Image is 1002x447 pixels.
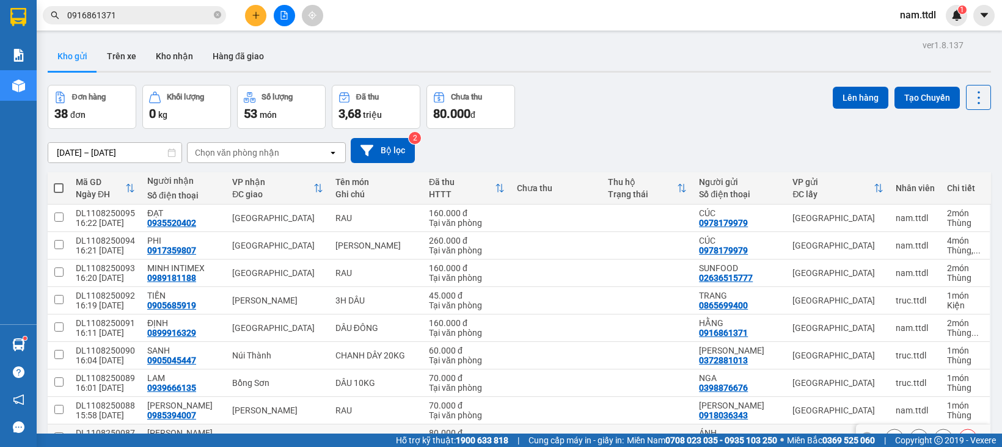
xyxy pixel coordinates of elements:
[896,183,935,193] div: Nhân viên
[335,213,417,223] div: RAU
[232,268,323,278] div: [GEOGRAPHIC_DATA]
[335,189,417,199] div: Ghi chú
[896,268,935,278] div: nam.ttdl
[429,177,495,187] div: Đã thu
[274,5,295,26] button: file-add
[214,11,221,18] span: close-circle
[149,106,156,121] span: 0
[934,436,943,445] span: copyright
[947,355,984,365] div: Thùng
[70,172,141,205] th: Toggle SortBy
[302,5,323,26] button: aim
[947,328,984,338] div: Thùng xốp
[363,110,382,120] span: triệu
[147,245,196,255] div: 0917359807
[896,213,935,223] div: nam.ttdl
[947,183,984,193] div: Chi tiết
[70,110,86,120] span: đơn
[528,434,624,447] span: Cung cấp máy in - giấy in:
[10,8,26,26] img: logo-vxr
[260,110,277,120] span: món
[48,42,97,71] button: Kho gửi
[232,296,323,305] div: [PERSON_NAME]
[147,263,220,273] div: MINH INTIMEX
[699,245,748,255] div: 0978179979
[699,318,780,328] div: HẰNG
[214,10,221,21] span: close-circle
[699,208,780,218] div: CÚC
[699,218,748,228] div: 0978179979
[252,11,260,20] span: plus
[244,106,257,121] span: 53
[147,176,220,186] div: Người nhận
[517,434,519,447] span: |
[67,9,211,22] input: Tìm tên, số ĐT hoặc mã đơn
[13,421,24,433] span: message
[429,328,505,338] div: Tại văn phòng
[429,273,505,283] div: Tại văn phòng
[885,429,904,447] div: Sửa đơn hàng
[429,383,505,393] div: Tại văn phòng
[328,148,338,158] svg: open
[699,383,748,393] div: 0398876676
[76,318,135,328] div: DL1108250091
[517,183,596,193] div: Chưa thu
[147,291,220,300] div: TIẾN
[147,410,196,420] div: 0985394007
[203,42,274,71] button: Hàng đã giao
[958,5,967,14] sup: 1
[665,435,777,445] strong: 0708 023 035 - 0935 103 250
[699,189,780,199] div: Số điện thoại
[699,177,780,187] div: Người gửi
[429,401,505,410] div: 70.000 đ
[76,410,135,420] div: 15:58 [DATE]
[896,351,935,360] div: truc.ttdl
[792,405,883,415] div: [GEOGRAPHIC_DATA]
[947,383,984,393] div: Thùng
[947,291,984,300] div: 1 món
[351,138,415,163] button: Bộ lọc
[429,355,505,365] div: Tại văn phòng
[429,318,505,328] div: 160.000 đ
[232,433,323,443] div: Quy Nhơn
[147,328,196,338] div: 0899916329
[147,401,220,410] div: KIM CÚC
[147,218,196,228] div: 0935520402
[232,378,323,388] div: Bồng Sơn
[232,189,313,199] div: ĐC giao
[72,93,106,101] div: Đơn hàng
[147,318,220,328] div: ĐỊNH
[947,318,984,328] div: 2 món
[433,106,470,121] span: 80.000
[51,11,59,20] span: search
[429,236,505,245] div: 260.000 đ
[792,378,883,388] div: [GEOGRAPHIC_DATA]
[429,245,505,255] div: Tại văn phòng
[76,346,135,355] div: DL1108250090
[792,177,874,187] div: VP gửi
[884,434,886,447] span: |
[308,11,316,20] span: aim
[76,208,135,218] div: DL1108250095
[54,106,68,121] span: 38
[792,268,883,278] div: [GEOGRAPHIC_DATA]
[951,10,962,21] img: icon-new-feature
[792,433,883,443] div: [GEOGRAPHIC_DATA]
[792,296,883,305] div: [GEOGRAPHIC_DATA]
[451,93,482,101] div: Chưa thu
[947,208,984,218] div: 2 món
[699,401,780,410] div: NGUYỄN MINH
[896,405,935,415] div: nam.ttdl
[12,338,25,351] img: warehouse-icon
[890,7,946,23] span: nam.ttdl
[429,300,505,310] div: Tại văn phòng
[396,434,508,447] span: Hỗ trợ kỹ thuật:
[97,42,146,71] button: Trên xe
[12,79,25,92] img: warehouse-icon
[76,373,135,383] div: DL1108250089
[147,208,220,218] div: ĐẠT
[456,435,508,445] strong: 1900 633 818
[947,346,984,355] div: 1 món
[429,208,505,218] div: 160.000 đ
[780,438,784,443] span: ⚪️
